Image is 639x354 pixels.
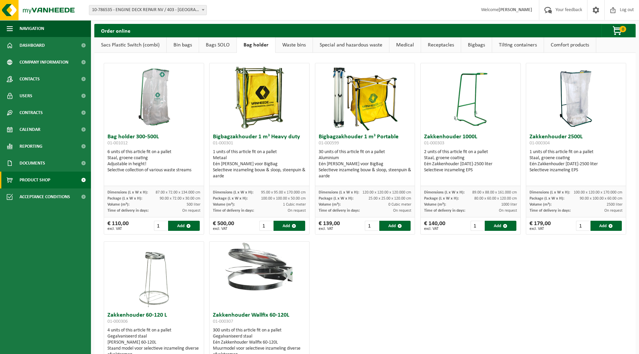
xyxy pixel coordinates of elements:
button: Add [168,221,199,231]
span: Time of delivery in days: [319,209,360,213]
a: Medical [389,37,421,53]
div: 1 units of this article fit on a pallet [530,149,622,173]
h2: Order online [94,24,137,37]
a: Bag holder [237,37,275,53]
a: Bin bags [167,37,199,53]
div: Selectieve inzameling EPS [424,167,517,173]
span: Volume (m³): [530,203,551,207]
span: 01-000307 [213,319,233,324]
span: Dashboard [20,37,45,54]
span: Package (L x W x H): [319,197,353,201]
span: Volume (m³): [213,203,235,207]
span: 01-000306 [107,319,128,324]
span: 0 [619,26,626,32]
span: Time of delivery in days: [424,209,465,213]
span: 100.00 x 120.00 x 170.000 cm [574,190,622,194]
h3: Zakkenhouder 60-120 L [107,312,200,326]
span: Calendar [20,121,40,138]
img: 01-001012 [120,63,188,131]
span: 100.00 x 100.00 x 50.00 cm [261,197,306,201]
span: 120.00 x 120.00 x 120.000 cm [362,190,411,194]
img: 01-000306 [137,242,171,309]
img: 01-000304 [559,63,593,131]
div: 6 units of this article fit on a pallet [107,149,200,173]
button: Add [379,221,411,231]
span: Time of delivery in days: [213,209,254,213]
span: 2500 liter [607,203,622,207]
span: 87.00 x 72.00 x 134.000 cm [156,190,200,194]
a: Bags SOLO [199,37,236,53]
span: Volume (m³): [319,203,341,207]
span: Contacts [20,71,40,87]
div: Eén Zakkenhouder [DATE]-2500 liter [424,161,517,167]
div: Selectieve inzameling EPS [530,167,622,173]
div: € 110,00 [107,221,129,231]
h3: Zakkenhouder Wallfix 60-120L [213,312,306,326]
a: Sacs Plastic Switch (combi) [94,37,166,53]
span: 25.00 x 25.00 x 120.00 cm [369,197,411,201]
span: 01-000304 [530,141,550,146]
input: 1 [576,221,589,231]
div: 2 units of this article fit on a pallet [424,149,517,173]
span: Volume (m³): [107,203,129,207]
div: Staal, groene coating [530,155,622,161]
div: Selectieve inzameling bouw & sloop, steenpuin & aarde [319,167,412,179]
div: Eén Zakkenhouder Wallfix 60-120L [213,340,306,346]
input: 1 [365,221,378,231]
button: Add [485,221,516,231]
span: 01-000599 [319,141,339,146]
div: Aluminium [319,155,412,161]
div: Selective collection of various waste streams [107,167,200,173]
h3: Bigbagzakhouder 1 m³ Heavy duty [213,134,306,147]
span: Product Shop [20,172,50,188]
div: Gegalvaniseerd staal [213,333,306,340]
div: € 500,00 [213,221,234,231]
span: On request [499,209,517,213]
span: excl. VAT [530,227,551,231]
div: Adjustable in height! [107,161,200,167]
span: 01-001012 [107,141,128,146]
div: Metaal [213,155,306,161]
div: Eén [PERSON_NAME] voor BigBag [213,161,306,167]
span: On request [604,209,622,213]
span: Volume (m³): [424,203,446,207]
button: Add [590,221,622,231]
h3: Zakkenhouder 2500L [530,134,622,147]
span: Reporting [20,138,42,155]
span: excl. VAT [424,227,445,231]
div: Staal, groene coating [107,155,200,161]
span: Package (L x W x H): [424,197,459,201]
span: 1000 liter [501,203,517,207]
div: Gegalvaniseerd staal [107,333,200,340]
span: Time of delivery in days: [530,209,571,213]
span: 90.00 x 72.00 x 30.00 cm [160,197,200,201]
div: 30 units of this article fit on a pallet [319,149,412,179]
a: Tilting containers [492,37,544,53]
span: 90.00 x 100.00 x 60.00 cm [580,197,622,201]
input: 1 [259,221,273,231]
img: 01-000599 [331,63,398,131]
span: Package (L x W x H): [107,197,142,201]
span: Users [20,87,32,104]
img: 01-000301 [226,63,293,131]
span: Documents [20,155,45,172]
span: Dimensions (L x W x H): [319,190,359,194]
span: On request [182,209,200,213]
span: 0 Cubic meter [388,203,411,207]
img: 01-000303 [454,63,487,131]
div: Eén Zakkenhouder [DATE]-2500 liter [530,161,622,167]
a: Waste bins [276,37,313,53]
span: Dimensions (L x W x H): [424,190,465,194]
span: On request [393,209,411,213]
span: Dimensions (L x W x H): [213,190,253,194]
a: Special and hazardous waste [313,37,389,53]
span: 01-000303 [424,141,444,146]
button: 0 [601,24,635,37]
img: 01-000307 [210,242,309,291]
span: 10-786535 - ENGINE DECK REPAIR NV / 403 - ANTWERPEN [89,5,206,15]
div: 1 units of this article fit on a pallet [213,149,306,179]
a: Receptacles [421,37,461,53]
div: € 179,00 [530,221,551,231]
div: € 139,00 [319,221,340,231]
span: Time of delivery in days: [107,209,149,213]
